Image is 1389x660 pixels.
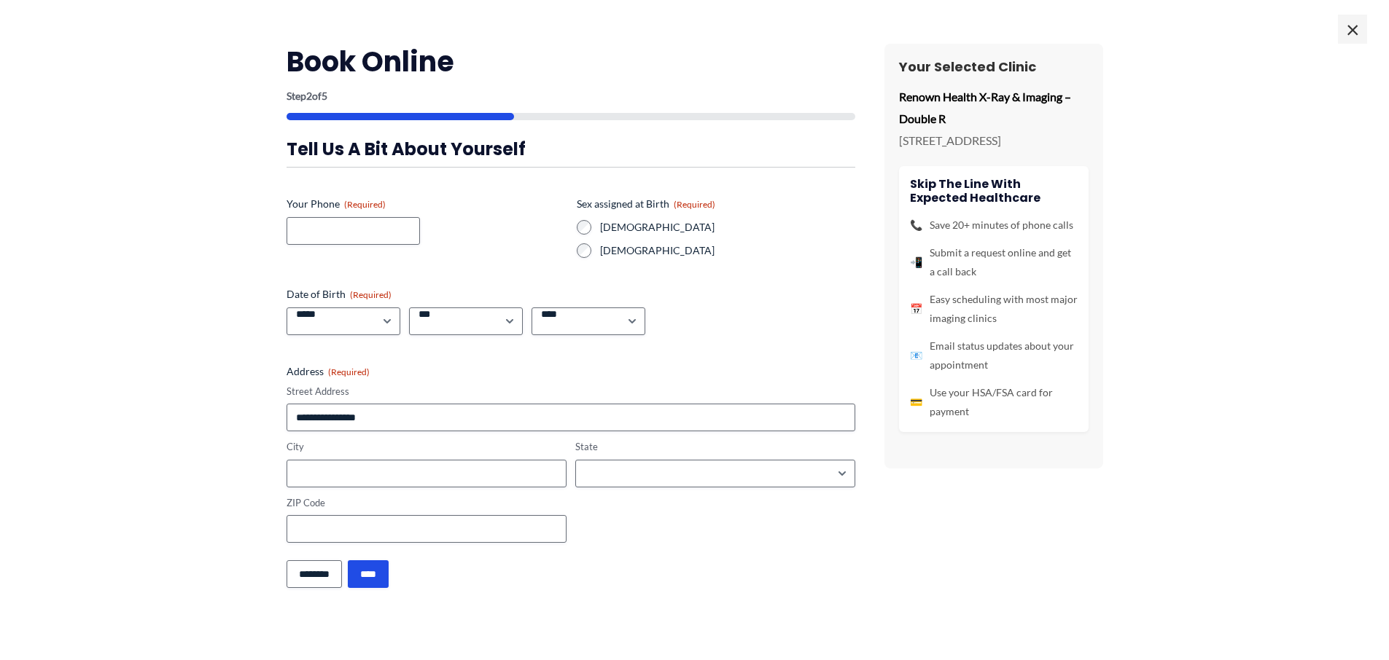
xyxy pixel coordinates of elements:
[910,346,922,365] span: 📧
[910,337,1078,374] li: Email status updates about your appointment
[322,90,327,102] span: 5
[910,216,1078,235] li: Save 20+ minutes of phone calls
[575,440,855,454] label: State
[344,199,386,210] span: (Required)
[287,287,392,302] legend: Date of Birth
[910,253,922,272] span: 📲
[350,289,392,300] span: (Required)
[600,220,855,235] label: [DEMOGRAPHIC_DATA]
[910,216,922,235] span: 📞
[910,290,1078,328] li: Easy scheduling with most major imaging clinics
[287,91,855,101] p: Step of
[899,58,1089,75] h3: Your Selected Clinic
[674,199,715,210] span: (Required)
[1338,15,1367,44] span: ×
[287,364,370,379] legend: Address
[899,130,1089,152] p: [STREET_ADDRESS]
[287,138,855,160] h3: Tell us a bit about yourself
[287,197,565,211] label: Your Phone
[910,177,1078,205] h4: Skip the line with Expected Healthcare
[600,243,855,258] label: [DEMOGRAPHIC_DATA]
[287,496,567,510] label: ZIP Code
[577,197,715,211] legend: Sex assigned at Birth
[910,299,922,318] span: 📅
[287,385,855,398] label: Street Address
[910,393,922,412] span: 💳
[328,366,370,377] span: (Required)
[899,86,1089,129] p: Renown Health X-Ray & Imaging – Double R
[287,440,567,454] label: City
[287,44,855,79] h2: Book Online
[306,90,312,102] span: 2
[910,243,1078,281] li: Submit a request online and get a call back
[910,383,1078,421] li: Use your HSA/FSA card for payment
